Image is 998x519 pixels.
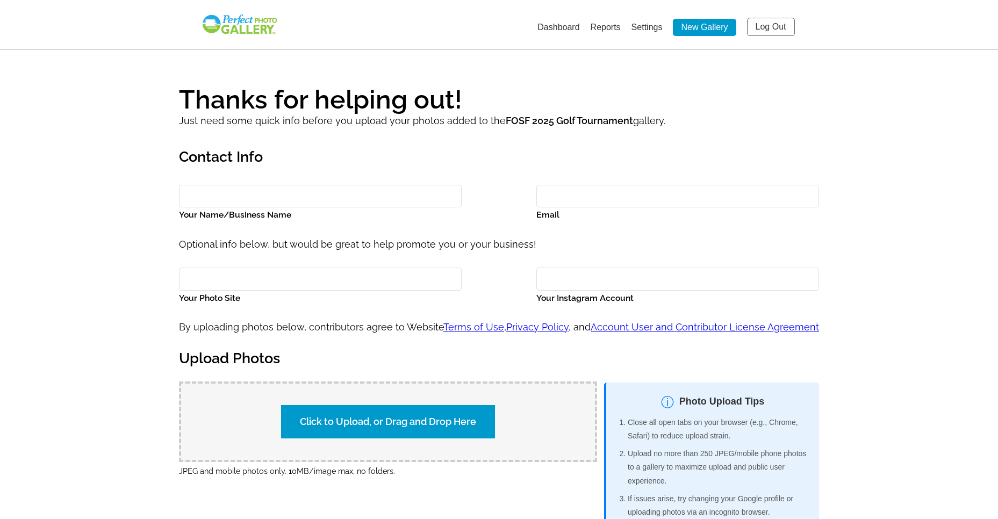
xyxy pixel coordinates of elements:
label: Your Name/Business Name [179,207,462,222]
a: Log Out [747,18,795,36]
p: Optional info below, but would be great to help promote you or your business! [179,236,819,253]
a: Dashboard [537,23,579,32]
p: By uploading photos below, contributors agree to Website , , and [179,319,819,336]
h2: Upload Photos [179,345,819,372]
a: Settings [631,23,663,32]
a: Privacy Policy [506,321,569,333]
img: Snapphound Logo [201,13,278,35]
h2: Contact Info [179,144,819,170]
p: Just need some quick info before you upload your photos added to the gallery. [179,112,819,129]
label: Email [536,207,819,222]
a: New Gallery [673,19,736,36]
label: Your Instagram Account [536,291,819,306]
strong: FOSF 2025 Golf Tournament [506,115,633,126]
label: Your Photo Site [179,291,462,306]
li: Close all open tabs on your browser (e.g., Chrome, Safari) to reduce upload strain. [628,416,808,443]
span: ⓘ [661,395,674,409]
a: Terms of Use [443,321,504,333]
li: If issues arise, try changing your Google profile or uploading photos via an incognito browser. [628,492,808,519]
h1: Thanks for helping out! [179,86,819,112]
a: Account User and Contributor License Agreement [591,321,819,333]
label: Click to Upload, or Drag and Drop Here [281,405,495,438]
span: Photo Upload Tips [679,393,765,410]
li: Upload no more than 250 JPEG/mobile phone photos to a gallery to maximize upload and public user ... [628,447,808,488]
a: Reports [591,23,621,32]
small: JPEG and mobile photos only. 10MB/image max, no folders. [179,466,395,475]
